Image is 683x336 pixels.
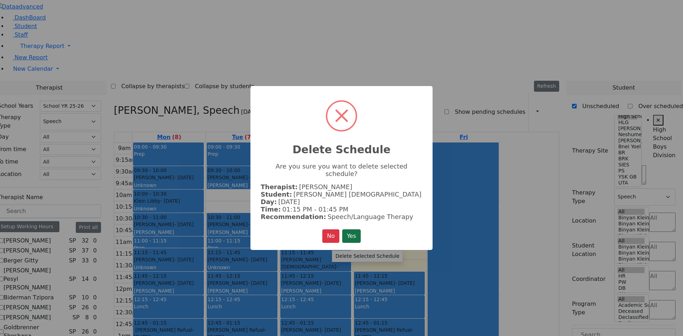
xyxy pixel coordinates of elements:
h2: Delete Schedule [250,135,433,156]
strong: Therapist: [261,183,298,191]
strong: Recommendation: [261,213,326,220]
span: [PERSON_NAME] [299,183,353,191]
button: Yes [342,229,361,243]
p: Are you sure you want to delete selected schedule? [261,162,422,177]
span: 01:15 PM - 01:45 PM [282,206,348,213]
strong: Day: [261,198,277,206]
span: [PERSON_NAME] [DEMOGRAPHIC_DATA] [293,191,422,198]
button: No [322,229,339,243]
strong: Time: [261,206,281,213]
span: Speech/Language Therapy [328,213,413,220]
strong: Student: [261,191,292,198]
span: [DATE] [278,198,300,206]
